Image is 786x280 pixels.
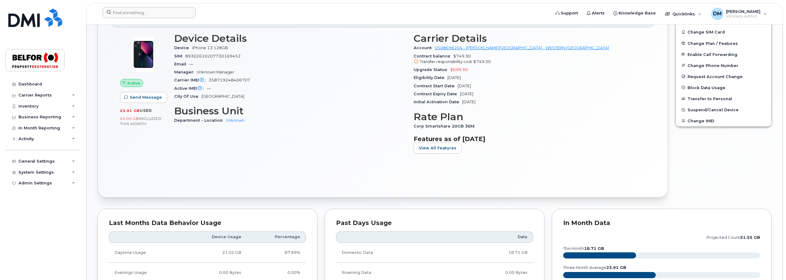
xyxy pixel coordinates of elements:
[551,7,582,19] a: Support
[414,143,462,154] button: View All Features
[676,104,771,115] button: Suspend/Cancel Device
[247,231,306,243] th: Percentage
[447,231,533,243] th: Data
[563,246,604,251] text: this month
[414,111,646,122] h3: Rate Plan
[102,7,196,18] input: Find something...
[609,7,660,19] a: Knowledge Base
[672,11,695,16] span: Quicklinks
[120,92,167,103] button: Send Message
[726,14,760,19] span: Wireless Admin
[414,100,462,104] span: Initial Activation Date
[247,243,306,263] td: 87.89%
[130,94,162,100] span: Send Message
[740,235,760,240] tspan: 51.55 GB
[582,7,609,19] a: Alerts
[676,115,771,126] button: Change IMEI
[226,118,245,123] a: Unknown
[563,220,760,226] div: In Month Data
[120,116,139,121] span: 20.00 GB
[109,220,306,226] div: Last Months Data Behavior Usage
[584,246,604,251] tspan: 18.71 GB
[707,8,771,20] div: Dan Maiuri
[419,145,456,151] span: View All Features
[661,8,706,20] div: Quicklinks
[592,10,605,16] span: Alerts
[676,93,771,104] button: Transfer to Personal
[726,9,760,14] span: [PERSON_NAME]
[707,235,760,240] text: projected count
[688,108,739,112] span: Suspend/Cancel Device
[414,124,478,128] span: Corp Smartshare 20GB 36M
[140,108,152,113] span: used
[181,231,247,243] th: Device Usage
[563,265,626,270] text: three month average
[202,94,244,99] span: [GEOGRAPHIC_DATA]
[606,265,626,270] tspan: 23.91 GB
[462,100,475,104] span: [DATE]
[120,108,140,113] span: 23.91 GB
[174,105,406,116] h3: Business Unit
[336,243,447,263] td: Domestic Data
[619,10,656,16] span: Knowledge Base
[109,243,181,263] td: Daytime Usage
[447,243,533,263] td: 18.71 GB
[561,10,578,16] span: Support
[174,118,226,123] span: Department - Location
[713,10,722,18] span: DM
[414,135,646,143] h3: Features as of [DATE]
[174,94,202,99] span: City Of Use
[120,116,162,126] span: included this month
[336,220,533,226] div: Past Days Usage
[181,243,247,263] td: 21.02 GB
